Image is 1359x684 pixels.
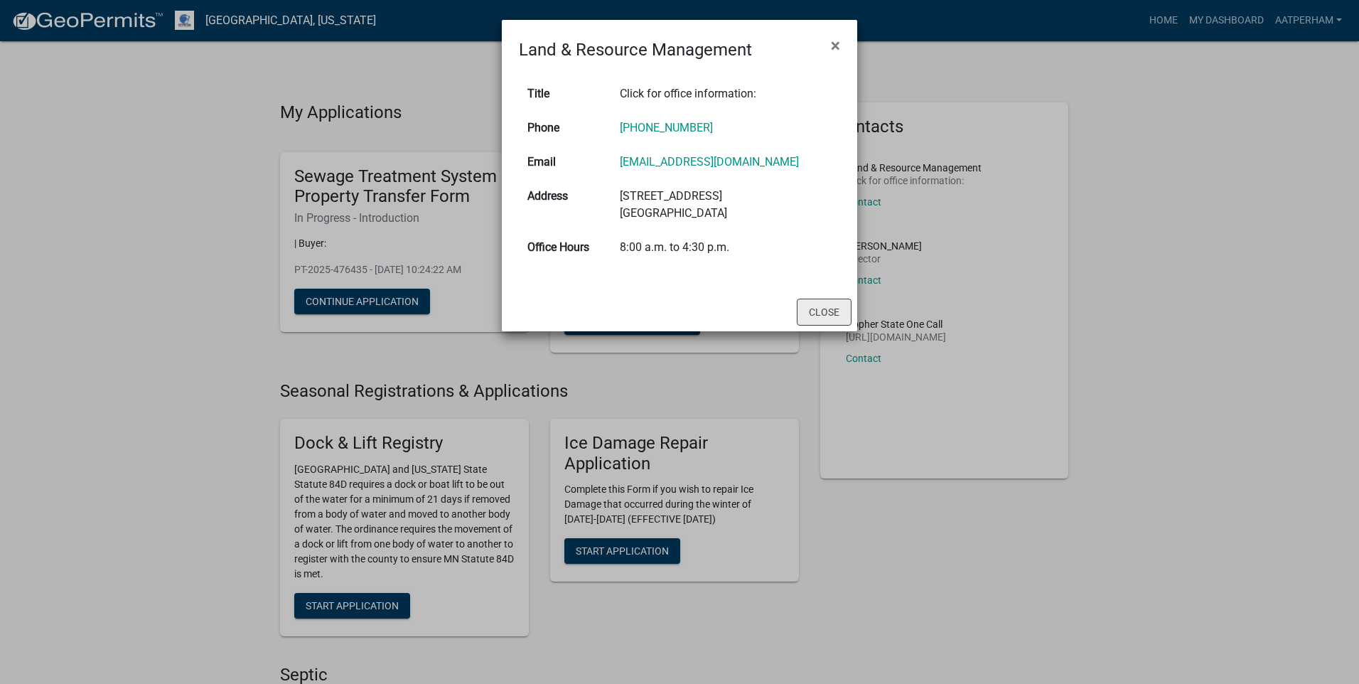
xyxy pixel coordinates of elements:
[611,179,840,230] td: [STREET_ADDRESS] [GEOGRAPHIC_DATA]
[519,111,611,145] th: Phone
[519,37,752,63] h4: Land & Resource Management
[519,145,611,179] th: Email
[611,77,840,111] td: Click for office information:
[797,299,852,326] button: Close
[831,36,840,55] span: ×
[620,155,799,169] a: [EMAIL_ADDRESS][DOMAIN_NAME]
[519,77,611,111] th: Title
[620,239,832,256] div: 8:00 a.m. to 4:30 p.m.
[519,179,611,230] th: Address
[820,26,852,65] button: Close
[620,121,713,134] a: [PHONE_NUMBER]
[519,230,611,264] th: Office Hours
